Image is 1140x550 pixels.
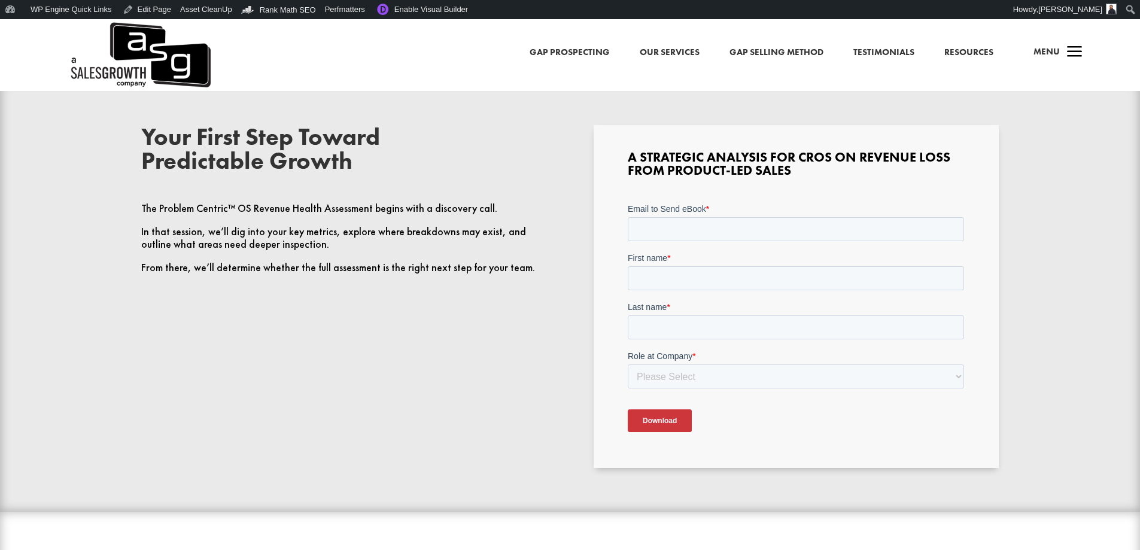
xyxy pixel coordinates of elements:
img: tab_keywords_by_traffic_grey.svg [119,75,129,85]
img: logo_orange.svg [19,19,29,29]
div: Keywords by Traffic [132,77,202,84]
div: Domain: [DOMAIN_NAME] [31,31,132,41]
h3: A Strategic Analysis for CROs on Revenue Loss from Product-Led Sales [628,151,964,183]
h2: Your First Step Toward Predictable Growth [141,125,546,179]
a: Resources [944,45,993,60]
p: From there, we’ll determine whether the full assessment is the right next step for your team. [141,262,546,274]
span: Menu [1033,45,1060,57]
a: Gap Selling Method [729,45,823,60]
img: tab_domain_overview_orange.svg [32,75,42,85]
div: Domain Overview [45,77,107,84]
span: [PERSON_NAME] [1038,5,1102,14]
img: website_grey.svg [19,31,29,41]
a: Testimonials [853,45,914,60]
span: a [1063,41,1087,65]
div: v 4.0.25 [34,19,59,29]
p: The Problem Centric™ OS Revenue Health Assessment begins with a discovery call. [141,202,546,226]
p: In that session, we’ll dig into your key metrics, explore where breakdowns may exist, and outline... [141,226,546,262]
a: Our Services [640,45,700,60]
a: A Sales Growth Company Logo [69,19,211,91]
iframe: Form 0 [628,203,964,442]
img: ASG Co. Logo [69,19,211,91]
a: Gap Prospecting [530,45,610,60]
